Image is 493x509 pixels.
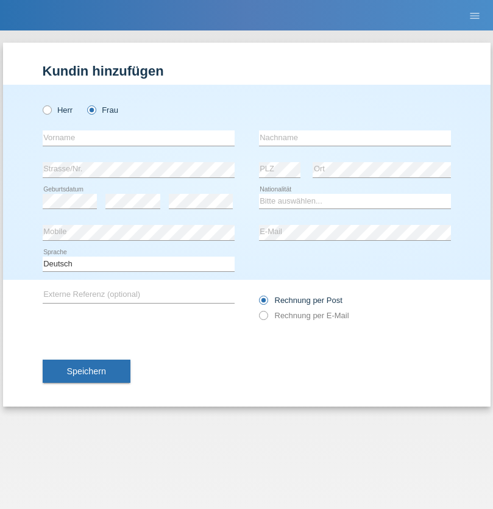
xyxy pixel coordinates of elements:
input: Herr [43,105,51,113]
input: Rechnung per E-Mail [259,311,267,326]
i: menu [469,10,481,22]
label: Frau [87,105,118,115]
span: Speichern [67,366,106,376]
label: Herr [43,105,73,115]
h1: Kundin hinzufügen [43,63,451,79]
label: Rechnung per E-Mail [259,311,349,320]
a: menu [463,12,487,19]
button: Speichern [43,360,130,383]
input: Rechnung per Post [259,296,267,311]
label: Rechnung per Post [259,296,342,305]
input: Frau [87,105,95,113]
